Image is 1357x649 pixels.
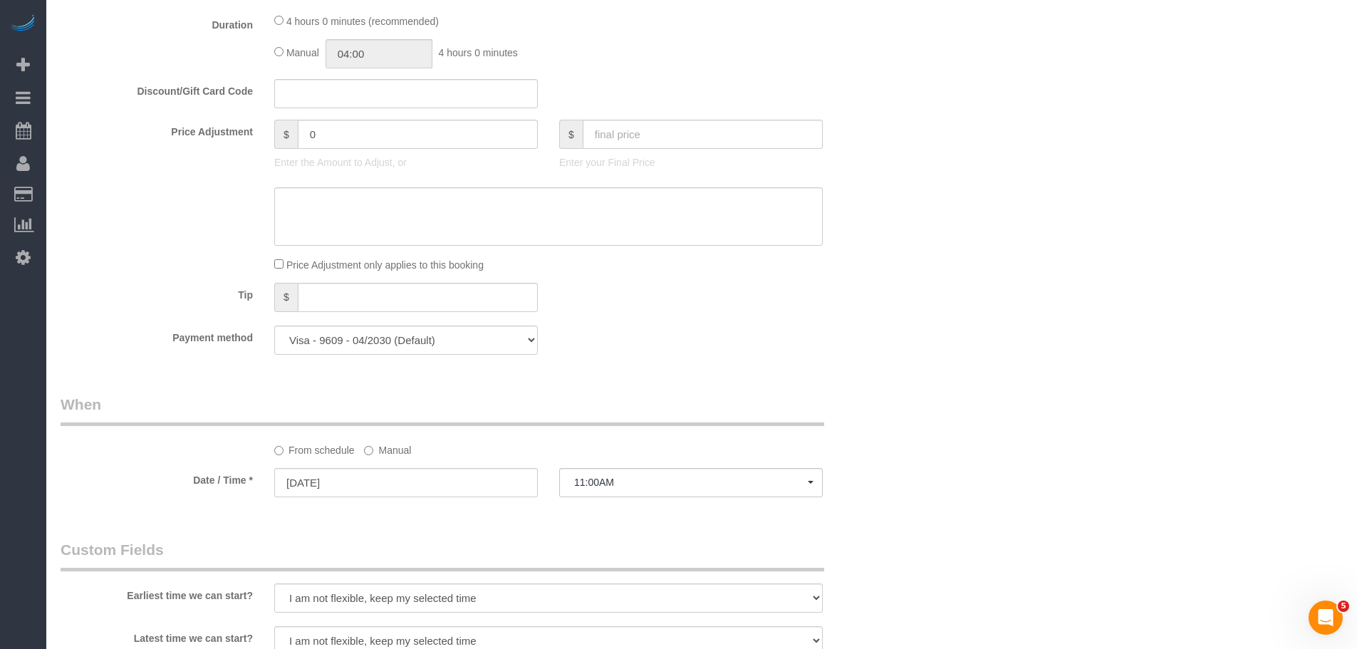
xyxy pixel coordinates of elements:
[61,394,824,426] legend: When
[583,120,823,149] input: final price
[364,446,373,455] input: Manual
[274,155,538,170] p: Enter the Amount to Adjust, or
[50,120,264,139] label: Price Adjustment
[574,477,808,488] span: 11:00AM
[286,259,484,271] span: Price Adjustment only applies to this booking
[439,47,518,58] span: 4 hours 0 minutes
[61,539,824,571] legend: Custom Fields
[274,283,298,312] span: $
[274,468,538,497] input: MM/DD/YYYY
[274,120,298,149] span: $
[559,155,823,170] p: Enter your Final Price
[50,468,264,487] label: Date / Time *
[1338,601,1349,612] span: 5
[50,626,264,645] label: Latest time we can start?
[559,120,583,149] span: $
[559,468,823,497] button: 11:00AM
[286,47,319,58] span: Manual
[50,583,264,603] label: Earliest time we can start?
[364,438,411,457] label: Manual
[9,14,37,34] img: Automaid Logo
[286,16,439,27] span: 4 hours 0 minutes (recommended)
[274,438,355,457] label: From schedule
[50,79,264,98] label: Discount/Gift Card Code
[274,446,284,455] input: From schedule
[50,326,264,345] label: Payment method
[1309,601,1343,635] iframe: Intercom live chat
[50,13,264,32] label: Duration
[50,283,264,302] label: Tip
